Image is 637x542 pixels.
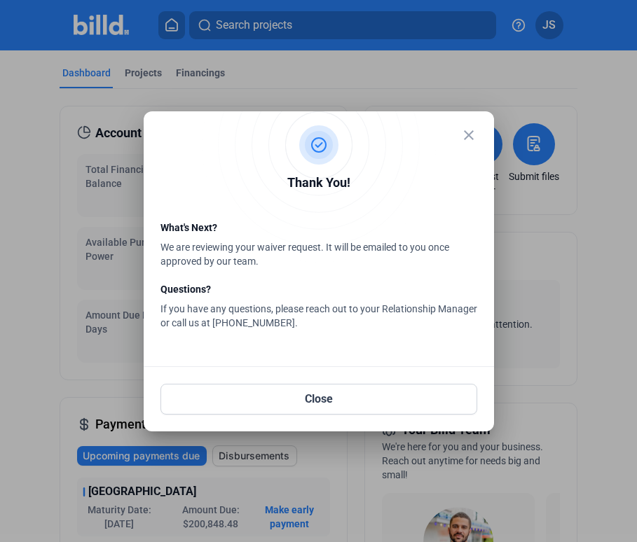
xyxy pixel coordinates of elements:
[160,221,477,240] div: What's Next?
[160,173,477,196] div: Thank You!
[160,282,477,344] div: If you have any questions, please reach out to your Relationship Manager or call us at [PHONE_NUM...
[160,221,477,282] div: We are reviewing your waiver request. It will be emailed to you once approved by our team.
[460,127,477,144] mat-icon: close
[160,384,477,415] button: Close
[160,282,477,302] div: Questions?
